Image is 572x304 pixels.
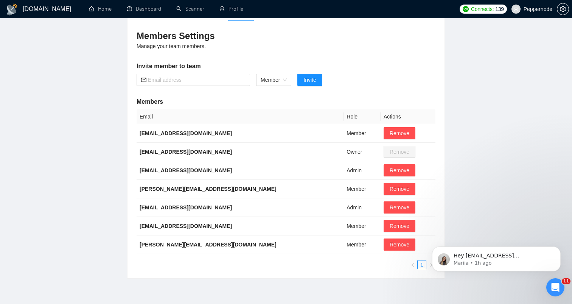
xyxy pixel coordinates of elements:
iframe: Intercom live chat [546,278,564,296]
td: Member [344,235,381,254]
a: homeHome [89,6,112,12]
b: [EMAIL_ADDRESS][DOMAIN_NAME] [140,130,232,136]
a: setting [557,6,569,12]
b: [EMAIL_ADDRESS][DOMAIN_NAME] [140,223,232,229]
button: Remove [384,239,415,251]
button: Remove [384,220,415,232]
a: 1 [418,260,426,269]
img: upwork-logo.png [463,6,469,12]
p: Message from Mariia, sent 1h ago [33,29,131,36]
img: logo [6,3,18,16]
span: Remove [390,203,409,212]
span: Invite [303,76,316,84]
span: left [410,263,415,267]
span: Remove [390,185,409,193]
span: mail [141,77,146,83]
td: Member [344,180,381,198]
h5: Members [137,97,435,106]
span: Remove [390,240,409,249]
span: user [513,6,519,12]
b: [EMAIL_ADDRESS][DOMAIN_NAME] [140,167,232,173]
span: Remove [390,129,409,137]
h3: Members Settings [137,30,435,42]
td: Admin [344,198,381,217]
button: Remove [384,183,415,195]
li: 1 [417,260,426,269]
span: Connects: [471,5,494,13]
span: 11 [562,278,570,284]
button: Remove [384,201,415,214]
a: searchScanner [176,6,204,12]
span: Member [261,74,287,86]
span: Remove [390,222,409,230]
button: Invite [297,74,322,86]
button: Remove [384,164,415,176]
button: left [408,260,417,269]
span: 139 [495,5,504,13]
th: Role [344,109,381,124]
td: Admin [344,161,381,180]
span: Hey [EMAIL_ADDRESS][DOMAIN_NAME], Looks like your Upwork agency vymir42 ran out of connects. We r... [33,22,128,126]
b: [PERSON_NAME][EMAIL_ADDRESS][DOMAIN_NAME] [140,242,277,248]
td: Member [344,217,381,235]
b: [EMAIL_ADDRESS][DOMAIN_NAME] [140,204,232,210]
li: Previous Page [408,260,417,269]
th: Actions [381,109,435,124]
a: dashboardDashboard [127,6,161,12]
button: Remove [384,127,415,139]
span: Remove [390,166,409,175]
span: Manage your team members. [137,43,206,49]
th: Email [137,109,344,124]
span: setting [557,6,569,12]
b: [EMAIL_ADDRESS][DOMAIN_NAME] [140,149,232,155]
button: setting [557,3,569,15]
iframe: Intercom notifications message [421,231,572,284]
b: [PERSON_NAME][EMAIL_ADDRESS][DOMAIN_NAME] [140,186,277,192]
h5: Invite member to team [137,62,435,71]
input: Email address [148,76,246,84]
td: Member [344,124,381,143]
td: Owner [344,143,381,161]
a: userProfile [219,6,243,12]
